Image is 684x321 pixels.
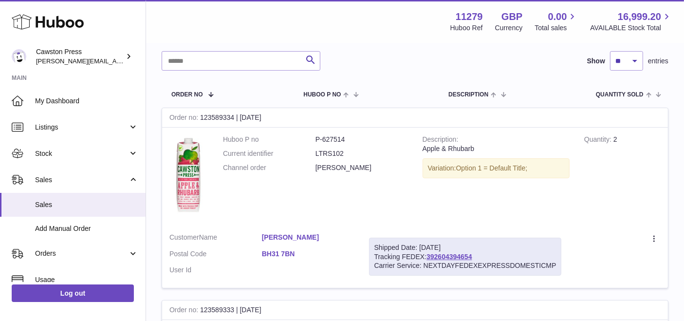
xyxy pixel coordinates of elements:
span: AVAILABLE Stock Total [590,23,672,33]
span: Description [448,92,488,98]
dt: Name [169,233,262,245]
div: Huboo Ref [450,23,483,33]
span: Sales [35,200,138,209]
div: Carrier Service: NEXTDAYFEDEXEXPRESSDOMESTICMP [374,261,556,270]
div: Tracking FEDEX: [369,238,562,276]
span: Huboo P no [303,92,341,98]
span: Option 1 = Default Title; [456,164,528,172]
a: 392604394654 [426,253,472,261]
span: Customer [169,233,199,241]
div: 123589334 | [DATE] [162,108,668,128]
span: Stock [35,149,128,158]
span: 16,999.20 [618,10,661,23]
a: 16,999.20 AVAILABLE Stock Total [590,10,672,33]
dd: [PERSON_NAME] [315,163,408,172]
span: Sales [35,175,128,185]
strong: Description [423,135,459,146]
strong: Order no [169,306,200,316]
span: 0.00 [548,10,567,23]
img: thomas.carson@cawstonpress.com [12,49,26,64]
strong: Quantity [584,135,613,146]
img: 112791728631705.JPG [169,135,208,216]
dd: LTRS102 [315,149,408,158]
dt: Channel order [223,163,315,172]
div: Apple & Rhubarb [423,144,570,153]
dt: Current identifier [223,149,315,158]
span: Total sales [535,23,578,33]
a: 0.00 Total sales [535,10,578,33]
dt: User Id [169,265,262,275]
a: BH31 7BN [262,249,354,259]
span: Order No [171,92,203,98]
span: Listings [35,123,128,132]
dt: Huboo P no [223,135,315,144]
span: Quantity Sold [596,92,644,98]
div: Currency [495,23,523,33]
span: Orders [35,249,128,258]
dd: P-627514 [315,135,408,144]
div: Variation: [423,158,570,178]
div: Cawston Press [36,47,124,66]
span: entries [648,57,668,66]
strong: 11279 [456,10,483,23]
span: My Dashboard [35,96,138,106]
span: [PERSON_NAME][EMAIL_ADDRESS][PERSON_NAME][DOMAIN_NAME] [36,57,247,65]
span: Usage [35,275,138,284]
a: [PERSON_NAME] [262,233,354,242]
span: Add Manual Order [35,224,138,233]
label: Show [587,57,605,66]
strong: GBP [501,10,522,23]
strong: Order no [169,113,200,124]
a: Log out [12,284,134,302]
dt: Postal Code [169,249,262,261]
div: 123589333 | [DATE] [162,301,668,320]
div: Shipped Date: [DATE] [374,243,556,252]
td: 2 [577,128,668,225]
